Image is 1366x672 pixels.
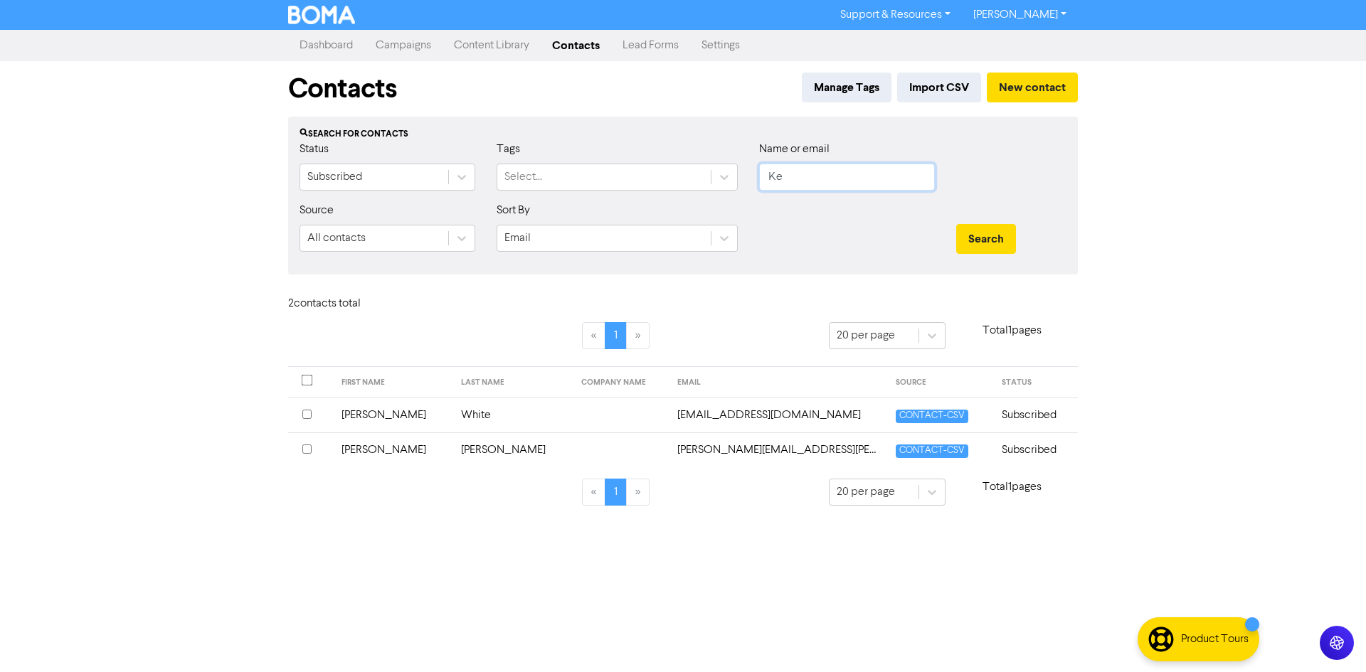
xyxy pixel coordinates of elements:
[946,479,1078,496] p: Total 1 pages
[288,31,364,60] a: Dashboard
[364,31,443,60] a: Campaigns
[300,141,329,158] label: Status
[504,230,531,247] div: Email
[333,367,453,398] th: FIRST NAME
[452,432,573,467] td: [PERSON_NAME]
[759,141,830,158] label: Name or email
[987,73,1078,102] button: New contact
[829,4,962,26] a: Support & Resources
[443,31,541,60] a: Content Library
[452,398,573,432] td: White
[802,73,891,102] button: Manage Tags
[333,432,453,467] td: [PERSON_NAME]
[993,432,1078,467] td: Subscribed
[1295,604,1366,672] iframe: Chat Widget
[962,4,1078,26] a: [PERSON_NAME]
[956,224,1016,254] button: Search
[669,367,887,398] th: EMAIL
[897,73,981,102] button: Import CSV
[497,141,520,158] label: Tags
[611,31,690,60] a: Lead Forms
[837,327,895,344] div: 20 per page
[504,169,542,186] div: Select...
[307,230,366,247] div: All contacts
[837,484,895,501] div: 20 per page
[573,367,669,398] th: COMPANY NAME
[605,322,627,349] a: Page 1 is your current page
[896,444,968,458] span: CONTACT-CSV
[669,432,887,467] td: kellie.lowe@clarkre.com.au
[452,367,573,398] th: LAST NAME
[887,367,993,398] th: SOURCE
[993,367,1078,398] th: STATUS
[993,398,1078,432] td: Subscribed
[288,297,402,311] h6: 2 contact s total
[690,31,751,60] a: Settings
[896,410,968,423] span: CONTACT-CSV
[333,398,453,432] td: [PERSON_NAME]
[307,169,362,186] div: Subscribed
[288,73,397,105] h1: Contacts
[300,128,1066,141] div: Search for contacts
[605,479,627,506] a: Page 1 is your current page
[497,202,530,219] label: Sort By
[300,202,334,219] label: Source
[541,31,611,60] a: Contacts
[946,322,1078,339] p: Total 1 pages
[669,398,887,432] td: jarrmel@bigpond.com
[288,6,355,24] img: BOMA Logo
